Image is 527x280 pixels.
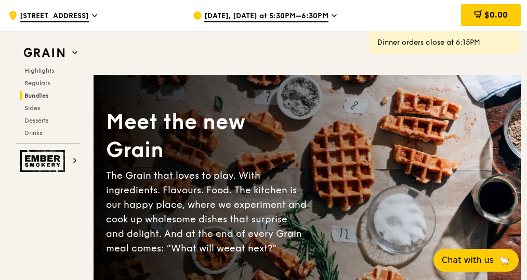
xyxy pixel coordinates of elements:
span: Sides [24,104,40,112]
div: Meet the new Grain [106,108,307,164]
span: Bundles [24,92,49,99]
div: Dinner orders close at 6:15PM [377,37,512,48]
span: eat next?” [230,243,276,254]
img: Grain web logo [20,44,68,62]
span: [STREET_ADDRESS] [20,11,89,22]
span: Regulars [24,79,50,87]
span: 🦙 [498,254,510,266]
div: The Grain that loves to play. With ingredients. Flavours. Food. The kitchen is our happy place, w... [106,168,307,256]
span: Highlights [24,67,54,74]
img: Ember Smokery web logo [20,150,68,172]
button: Chat with us🦙 [433,249,519,272]
span: Chat with us [442,254,494,266]
span: [DATE], [DATE] at 5:30PM–6:30PM [204,11,328,22]
span: $0.00 [484,10,508,20]
span: Drinks [24,129,42,137]
span: Desserts [24,117,48,124]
